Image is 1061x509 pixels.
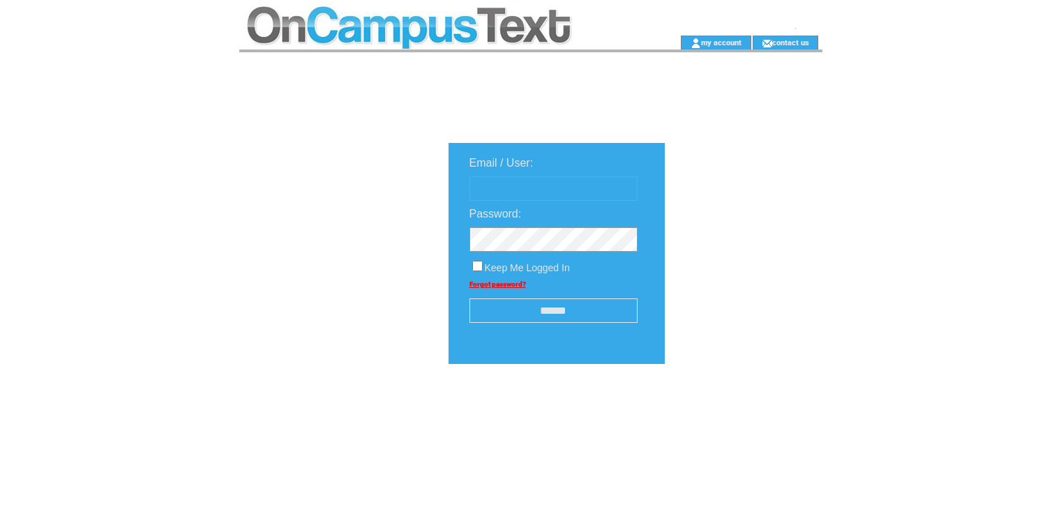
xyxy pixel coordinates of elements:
[701,38,742,47] a: my account
[469,280,526,288] a: Forgot password?
[469,208,522,220] span: Password:
[762,38,772,49] img: contact_us_icon.gif;jsessionid=FCDC2AD757DF0AB6CB8C8F52BF3816BA
[772,38,809,47] a: contact us
[469,157,534,169] span: Email / User:
[485,262,570,273] span: Keep Me Logged In
[705,399,775,416] img: transparent.png;jsessionid=FCDC2AD757DF0AB6CB8C8F52BF3816BA
[691,38,701,49] img: account_icon.gif;jsessionid=FCDC2AD757DF0AB6CB8C8F52BF3816BA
